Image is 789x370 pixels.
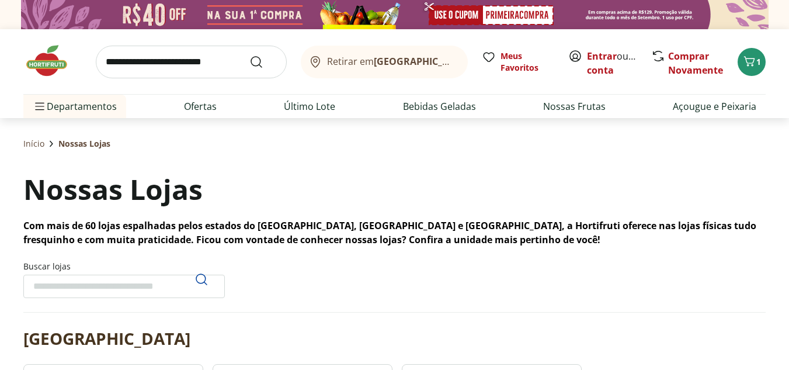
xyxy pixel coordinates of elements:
a: Criar conta [587,50,651,77]
span: Meus Favoritos [500,50,554,74]
a: Último Lote [284,99,335,113]
button: Menu [33,92,47,120]
a: Comprar Novamente [668,50,723,77]
a: Início [23,138,44,150]
span: ou [587,49,639,77]
label: Buscar lojas [23,261,225,298]
input: search [96,46,287,78]
b: [GEOGRAPHIC_DATA]/[GEOGRAPHIC_DATA] [374,55,571,68]
a: Entrar [587,50,617,63]
span: Nossas Lojas [58,138,110,150]
span: 1 [756,56,761,67]
button: Pesquisar [187,265,216,293]
p: Com mais de 60 lojas espalhadas pelos estados do [GEOGRAPHIC_DATA], [GEOGRAPHIC_DATA] e [GEOGRAPH... [23,219,766,247]
a: Ofertas [184,99,217,113]
h2: [GEOGRAPHIC_DATA] [23,327,190,350]
input: Buscar lojasPesquisar [23,275,225,298]
img: Hortifruti [23,43,82,78]
h1: Nossas Lojas [23,170,203,209]
a: Meus Favoritos [482,50,554,74]
button: Submit Search [249,55,277,69]
span: Retirar em [327,56,456,67]
a: Açougue e Peixaria [673,99,756,113]
button: Retirar em[GEOGRAPHIC_DATA]/[GEOGRAPHIC_DATA] [301,46,468,78]
a: Bebidas Geladas [403,99,476,113]
button: Carrinho [738,48,766,76]
span: Departamentos [33,92,117,120]
a: Nossas Frutas [543,99,606,113]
